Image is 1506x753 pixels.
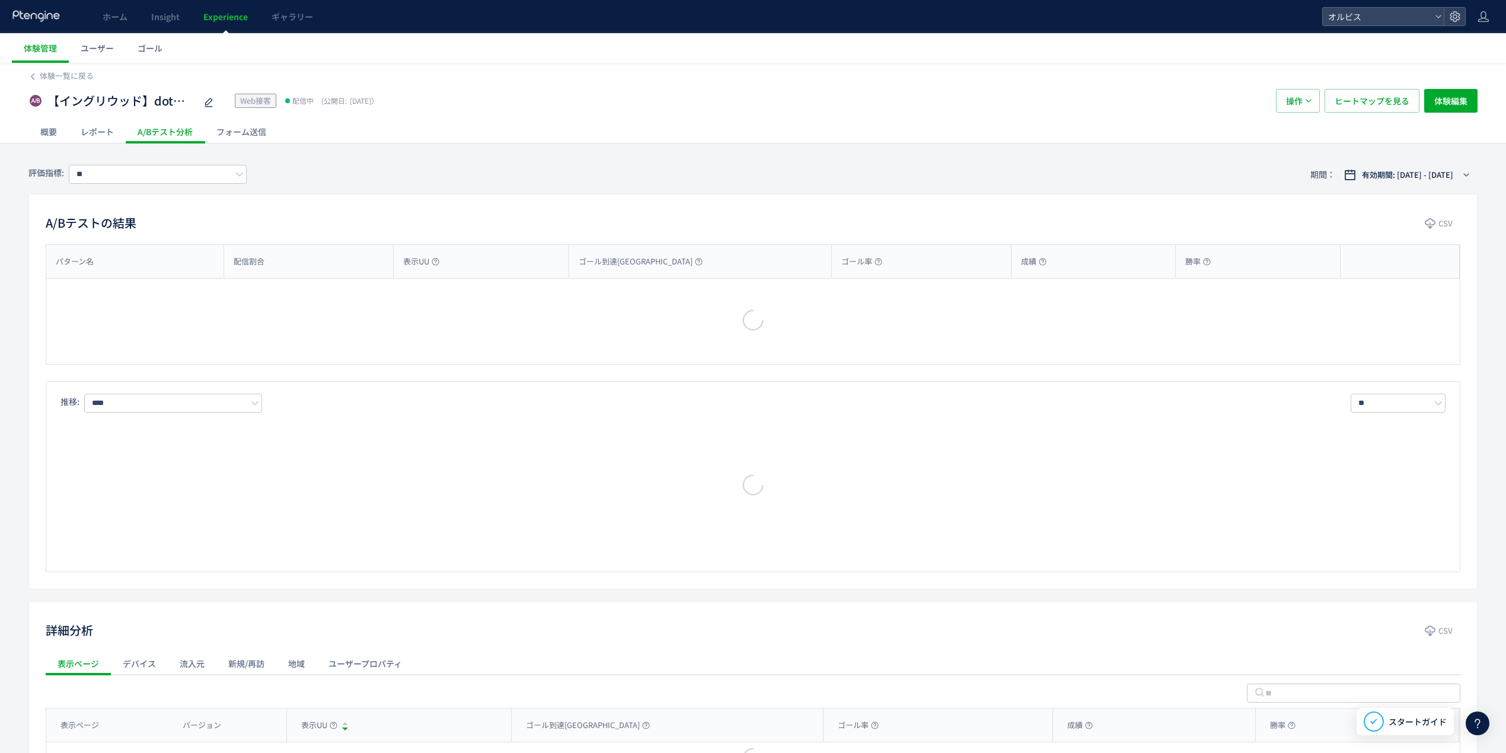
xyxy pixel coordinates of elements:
h2: A/Bテストの結果 [46,213,136,232]
span: 評価指標: [28,167,64,178]
span: 【イングリウッド】dotスキンチェック検証 [47,92,196,110]
span: 勝率 [1270,720,1296,731]
span: 配信割合 [234,256,264,267]
span: CSV [1438,214,1453,233]
div: ユーザープロパティ [317,652,414,675]
button: 有効期間: [DATE] - [DATE] [1336,165,1478,184]
span: 表示UU [403,256,439,267]
span: ギャラリー [272,11,313,23]
button: CSV [1419,214,1460,233]
span: 期間： [1310,165,1335,184]
span: 操作 [1286,89,1303,113]
div: 地域 [276,652,317,675]
span: ゴール率 [841,256,882,267]
button: 体験編集 [1424,89,1478,113]
span: バージョン [183,720,221,731]
div: A/Bテスト分析 [126,120,205,143]
span: 体験一覧に戻る [40,70,94,81]
div: 表示ページ [46,652,111,675]
span: 体験管理 [24,42,57,54]
span: 推移: [60,395,79,407]
span: 成績 [1021,256,1046,267]
span: 配信中 [292,95,314,107]
span: オルビス [1325,8,1430,25]
span: ゴール到達[GEOGRAPHIC_DATA] [526,720,650,731]
div: 流入元 [168,652,216,675]
span: 表示UU [301,720,337,731]
button: 操作 [1276,89,1320,113]
span: Experience [203,11,248,23]
span: ヒートマップを見る [1335,89,1409,113]
button: ヒートマップを見る [1325,89,1419,113]
div: レポート [69,120,126,143]
span: 成績 [1067,720,1093,731]
span: 有効期間: [DATE] - [DATE] [1362,169,1453,181]
span: ゴール率 [838,720,879,731]
h2: 詳細分析 [46,621,93,640]
button: CSV [1419,621,1460,640]
span: CSV [1438,621,1453,640]
div: 概要 [28,120,69,143]
span: ユーザー [81,42,114,54]
div: 新規/再訪 [216,652,276,675]
span: Web接客 [240,95,271,106]
span: ホーム [103,11,127,23]
span: スタートガイド [1389,716,1447,728]
span: Insight [151,11,180,23]
span: 表示ページ [60,720,99,731]
div: デバイス [111,652,168,675]
span: [DATE]） [318,95,378,106]
div: フォーム送信 [205,120,278,143]
span: ゴール到達[GEOGRAPHIC_DATA] [579,256,703,267]
span: パターン名 [56,256,94,267]
span: 体験編集 [1434,89,1467,113]
span: (公開日: [321,95,347,106]
span: ゴール [138,42,162,54]
span: 勝率 [1185,256,1211,267]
